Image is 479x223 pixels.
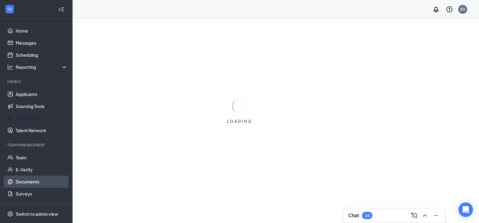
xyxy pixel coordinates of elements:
[16,64,68,70] div: Reporting
[16,151,67,164] a: Team
[16,188,67,200] a: Surveys
[420,211,430,220] button: ChevronUp
[16,88,67,100] a: Applicants
[225,119,255,124] div: LOADING
[409,211,419,220] button: ComposeMessage
[16,164,67,176] a: E-Verify
[348,212,359,219] h3: Chat
[431,211,441,220] button: Minimize
[7,142,66,148] div: Team Management
[7,64,13,70] svg: Analysis
[7,6,13,12] svg: WorkstreamLogo
[16,124,67,136] a: Talent Network
[432,6,440,13] svg: Notifications
[410,212,418,219] svg: ComposeMessage
[16,37,67,49] a: Messages
[16,211,58,217] div: Switch to admin view
[365,213,370,218] div: 24
[16,25,67,37] a: Home
[16,100,67,112] a: Sourcing Tools
[446,6,453,13] svg: QuestionInfo
[458,202,473,217] div: Open Intercom Messenger
[7,211,13,217] svg: Settings
[16,176,67,188] a: Documents
[16,112,67,124] a: Job Postings
[7,79,66,84] div: Hiring
[432,212,439,219] svg: Minimize
[460,7,465,12] div: ED
[421,212,429,219] svg: ChevronUp
[58,6,64,12] svg: Collapse
[16,49,67,61] a: Scheduling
